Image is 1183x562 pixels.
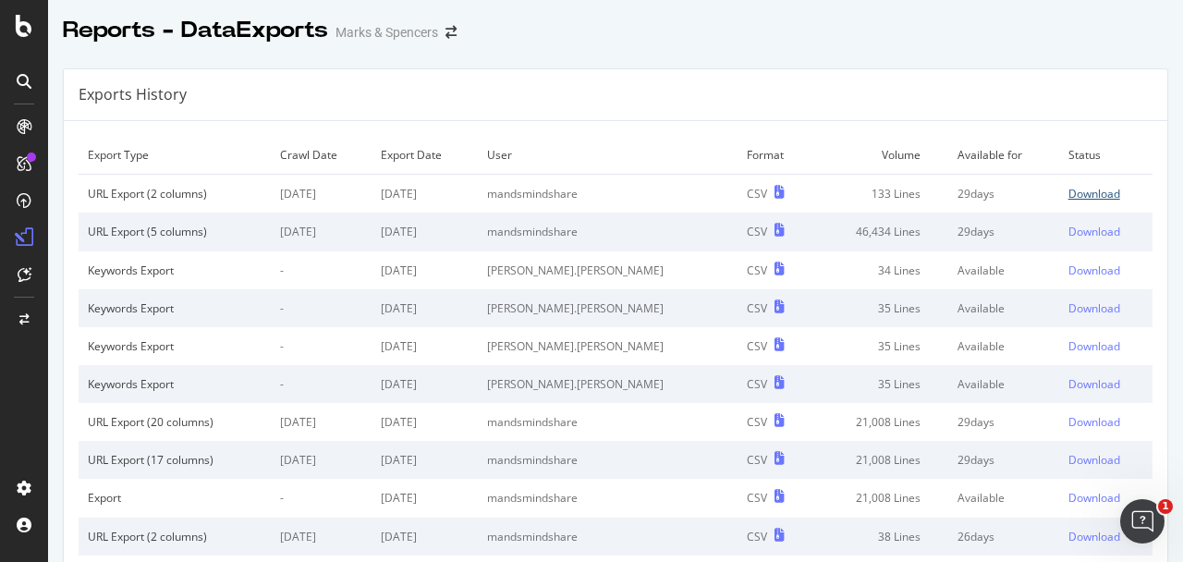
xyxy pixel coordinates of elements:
span: 1 [1158,499,1173,514]
a: Download [1068,414,1143,430]
td: [PERSON_NAME].[PERSON_NAME] [478,327,738,365]
td: 35 Lines [812,327,948,365]
td: [DATE] [372,479,478,517]
td: - [271,289,372,327]
td: - [271,479,372,517]
div: Keywords Export [88,338,262,354]
td: [PERSON_NAME].[PERSON_NAME] [478,289,738,327]
div: Marks & Spencers [335,23,438,42]
td: mandsmindshare [478,441,738,479]
div: Reports - DataExports [63,15,328,46]
div: Available [957,338,1050,354]
td: [DATE] [372,175,478,214]
div: Keywords Export [88,376,262,392]
td: 21,008 Lines [812,403,948,441]
td: [DATE] [372,518,478,556]
div: CSV [747,186,767,202]
div: arrow-right-arrow-left [445,26,457,39]
div: CSV [747,376,767,392]
td: Export Type [79,136,271,175]
a: Download [1068,376,1143,392]
td: 21,008 Lines [812,479,948,517]
div: Download [1068,263,1120,278]
td: mandsmindshare [478,518,738,556]
td: mandsmindshare [478,213,738,250]
td: 46,434 Lines [812,213,948,250]
div: Download [1068,529,1120,544]
td: [DATE] [372,213,478,250]
iframe: Intercom live chat [1120,499,1165,544]
div: Download [1068,338,1120,354]
div: URL Export (2 columns) [88,529,262,544]
div: Keywords Export [88,263,262,278]
div: CSV [747,452,767,468]
div: Download [1068,186,1120,202]
div: CSV [747,529,767,544]
td: [DATE] [372,327,478,365]
div: URL Export (2 columns) [88,186,262,202]
td: - [271,251,372,289]
td: 35 Lines [812,365,948,403]
div: Keywords Export [88,300,262,316]
td: [PERSON_NAME].[PERSON_NAME] [478,251,738,289]
a: Download [1068,452,1143,468]
td: [DATE] [271,518,372,556]
td: 34 Lines [812,251,948,289]
div: Available [957,490,1050,506]
div: URL Export (20 columns) [88,414,262,430]
td: mandsmindshare [478,175,738,214]
td: User [478,136,738,175]
td: [DATE] [372,365,478,403]
td: [DATE] [271,213,372,250]
td: Format [738,136,812,175]
div: Available [957,376,1050,392]
td: Export Date [372,136,478,175]
div: CSV [747,338,767,354]
td: [DATE] [372,441,478,479]
div: Download [1068,376,1120,392]
td: [DATE] [372,403,478,441]
div: Download [1068,414,1120,430]
a: Download [1068,186,1143,202]
div: CSV [747,414,767,430]
div: CSV [747,490,767,506]
td: Available for [948,136,1059,175]
td: 35 Lines [812,289,948,327]
td: 21,008 Lines [812,441,948,479]
td: [PERSON_NAME].[PERSON_NAME] [478,365,738,403]
div: CSV [747,224,767,239]
div: Available [957,263,1050,278]
a: Download [1068,263,1143,278]
td: 29 days [948,403,1059,441]
div: Download [1068,300,1120,316]
td: [DATE] [372,289,478,327]
td: mandsmindshare [478,403,738,441]
div: Download [1068,490,1120,506]
td: mandsmindshare [478,479,738,517]
td: [DATE] [271,441,372,479]
td: 133 Lines [812,175,948,214]
td: 26 days [948,518,1059,556]
a: Download [1068,224,1143,239]
div: CSV [747,300,767,316]
td: Volume [812,136,948,175]
td: Crawl Date [271,136,372,175]
td: - [271,327,372,365]
div: Export [88,490,262,506]
div: Download [1068,224,1120,239]
td: [DATE] [271,175,372,214]
td: [DATE] [271,403,372,441]
td: [DATE] [372,251,478,289]
td: 29 days [948,441,1059,479]
div: Exports History [79,84,187,105]
a: Download [1068,338,1143,354]
td: 29 days [948,213,1059,250]
div: Download [1068,452,1120,468]
a: Download [1068,490,1143,506]
div: CSV [747,263,767,278]
div: URL Export (17 columns) [88,452,262,468]
td: 29 days [948,175,1059,214]
td: - [271,365,372,403]
a: Download [1068,300,1143,316]
div: URL Export (5 columns) [88,224,262,239]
